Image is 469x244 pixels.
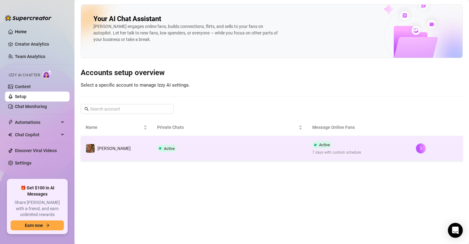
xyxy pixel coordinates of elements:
[15,94,26,99] a: Setup
[152,119,308,136] th: Private Chats
[15,29,27,34] a: Home
[157,124,298,131] span: Private Chats
[81,82,190,88] span: Select a specific account to manage Izzy AI settings.
[5,15,52,21] img: logo-BBDzfeDw.svg
[97,146,131,151] span: [PERSON_NAME]
[15,104,47,109] a: Chat Monitoring
[81,68,463,78] h3: Accounts setup overview
[15,130,59,140] span: Chat Copilot
[15,84,31,89] a: Content
[86,124,142,131] span: Name
[25,223,43,228] span: Earn now
[15,160,31,165] a: Settings
[11,220,64,230] button: Earn nowarrow-right
[419,146,423,151] span: right
[43,70,52,79] img: AI Chatter
[312,150,361,156] span: 7 days with custom schedule
[307,119,411,136] th: Message Online Fans
[15,39,65,49] a: Creator Analytics
[164,146,175,151] span: Active
[15,54,45,59] a: Team Analytics
[11,185,64,197] span: 🎁 Get $100 in AI Messages
[8,120,13,125] span: thunderbolt
[319,142,330,147] span: Active
[45,223,50,228] span: arrow-right
[93,23,280,43] div: [PERSON_NAME] engages online fans, builds connections, flirts, and sells to your fans on autopilo...
[15,148,57,153] a: Discover Viral Videos
[9,72,40,78] span: Izzy AI Chatter
[448,223,463,238] div: Open Intercom Messenger
[84,107,89,111] span: search
[81,119,152,136] th: Name
[93,15,161,23] h2: Your AI Chat Assistant
[8,133,12,137] img: Chat Copilot
[416,143,426,153] button: right
[15,117,59,127] span: Automations
[86,144,95,153] img: Melanie
[11,200,64,218] span: Share [PERSON_NAME] with a friend, and earn unlimited rewards
[90,106,165,112] input: Search account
